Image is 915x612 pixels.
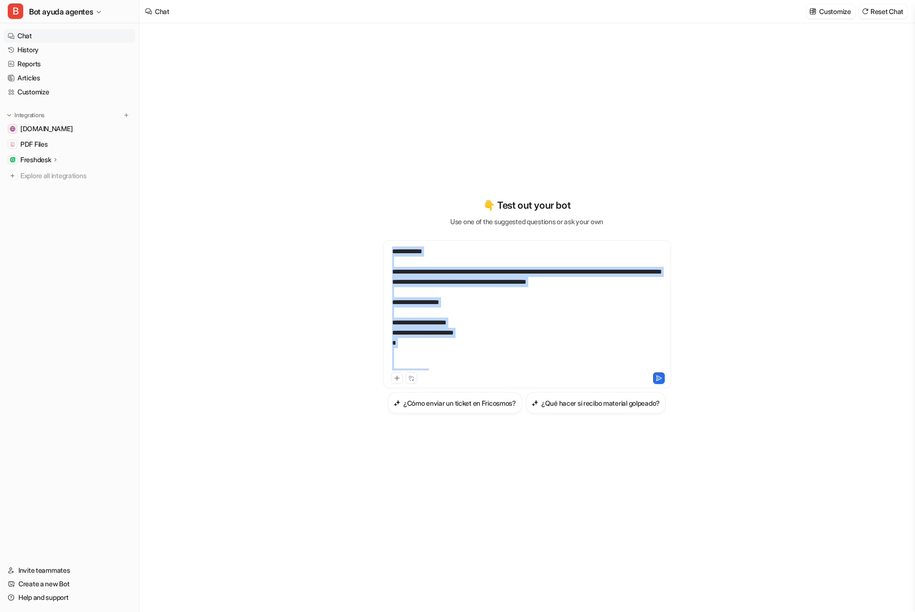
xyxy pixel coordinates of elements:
[862,8,869,15] img: reset
[483,198,570,213] p: 👇 Test out your bot
[532,399,538,407] img: ¿Qué hacer si recibo material golpeado?
[4,122,135,136] a: www.fricosmos.com[DOMAIN_NAME]
[123,112,130,119] img: menu_add.svg
[10,126,15,132] img: www.fricosmos.com
[4,85,135,99] a: Customize
[4,43,135,57] a: History
[450,216,603,227] p: Use one of the suggested questions or ask your own
[155,6,169,16] div: Chat
[8,171,17,181] img: explore all integrations
[4,29,135,43] a: Chat
[541,398,660,408] h3: ¿Qué hacer si recibo material golpeado?
[4,564,135,577] a: Invite teammates
[394,399,400,407] img: ¿Cómo enviar un ticket en Fricosmos?
[20,155,51,165] p: Freshdesk
[4,591,135,604] a: Help and support
[809,8,816,15] img: customize
[20,139,47,149] span: PDF Files
[4,57,135,71] a: Reports
[10,157,15,163] img: Freshdesk
[807,4,854,18] button: Customize
[8,3,23,19] span: B
[15,111,45,119] p: Integrations
[4,110,47,120] button: Integrations
[388,392,522,413] button: ¿Cómo enviar un ticket en Fricosmos?¿Cómo enviar un ticket en Fricosmos?
[20,168,131,184] span: Explore all integrations
[526,392,666,413] button: ¿Qué hacer si recibo material golpeado?¿Qué hacer si recibo material golpeado?
[403,398,516,408] h3: ¿Cómo enviar un ticket en Fricosmos?
[4,577,135,591] a: Create a new Bot
[4,169,135,183] a: Explore all integrations
[20,124,73,134] span: [DOMAIN_NAME]
[859,4,907,18] button: Reset Chat
[4,71,135,85] a: Articles
[10,141,15,147] img: PDF Files
[4,138,135,151] a: PDF FilesPDF Files
[819,6,851,16] p: Customize
[6,112,13,119] img: expand menu
[29,5,93,18] span: Bot ayuda agentes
